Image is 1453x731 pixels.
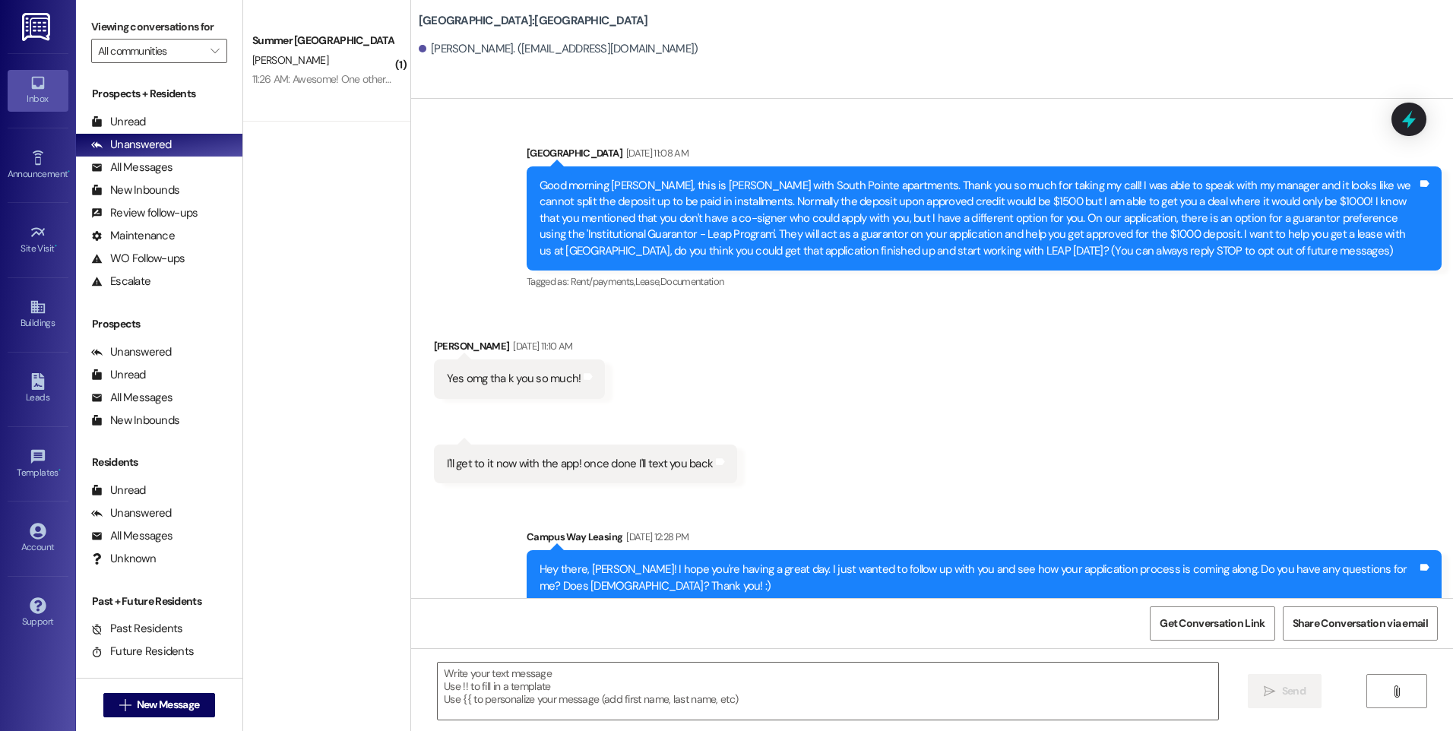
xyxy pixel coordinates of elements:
button: Send [1248,674,1322,708]
div: Unanswered [91,137,172,153]
div: New Inbounds [91,182,179,198]
div: Campus Way Leasing [527,529,1442,550]
span: Share Conversation via email [1293,615,1428,631]
div: Unread [91,483,146,498]
div: All Messages [91,390,173,406]
div: [DATE] 11:10 AM [509,338,572,354]
span: • [68,166,70,177]
div: [DATE] 11:08 AM [622,145,689,161]
div: Unread [91,114,146,130]
div: Unknown [91,551,156,567]
div: WO Follow-ups [91,251,185,267]
a: Templates • [8,444,68,485]
span: • [59,465,61,476]
span: New Message [137,697,199,713]
div: [GEOGRAPHIC_DATA] [527,145,1442,166]
div: Escalate [91,274,150,290]
div: Past + Future Residents [76,593,242,609]
div: Residents [76,454,242,470]
i:  [211,45,219,57]
div: Good morning [PERSON_NAME], this is [PERSON_NAME] with South Pointe apartments. Thank you so much... [540,178,1417,259]
div: Unanswered [91,505,172,521]
span: Lease , [635,275,660,288]
i:  [1391,685,1402,698]
a: Leads [8,369,68,410]
button: New Message [103,693,216,717]
label: Viewing conversations for [91,15,227,39]
div: All Messages [91,528,173,544]
div: Tagged as: [527,271,1442,293]
a: Site Visit • [8,220,68,261]
div: 11:26 AM: Awesome! One other thing, Ill get the 300$ move in special after paying the deposit and... [252,72,740,86]
span: Rent/payments , [571,275,635,288]
div: New Inbounds [91,413,179,429]
div: Future Residents [91,644,194,660]
div: [DATE] 12:28 PM [622,529,689,545]
img: ResiDesk Logo [22,13,53,41]
i:  [1264,685,1275,698]
div: I'll get to it now with the app! once done I'll text you back [447,456,713,472]
div: Unread [91,367,146,383]
div: All Messages [91,160,173,176]
input: All communities [98,39,203,63]
a: Buildings [8,294,68,335]
div: Prospects + Residents [76,86,242,102]
a: Inbox [8,70,68,111]
div: Hey there, [PERSON_NAME]! I hope you're having a great day. I just wanted to follow up with you a... [540,562,1417,594]
div: Yes omg tha k you so much! [447,371,581,387]
i:  [119,699,131,711]
span: Send [1282,683,1306,699]
a: Account [8,518,68,559]
a: Support [8,593,68,634]
b: [GEOGRAPHIC_DATA]: [GEOGRAPHIC_DATA] [419,13,648,29]
div: [PERSON_NAME]. ([EMAIL_ADDRESS][DOMAIN_NAME]) [419,41,698,57]
span: • [55,241,57,252]
div: Review follow-ups [91,205,198,221]
div: Past Residents [91,621,183,637]
button: Share Conversation via email [1283,606,1438,641]
div: Unanswered [91,344,172,360]
span: Get Conversation Link [1160,615,1265,631]
div: Prospects [76,316,242,332]
span: Documentation [660,275,724,288]
div: [PERSON_NAME] [434,338,606,359]
div: Summer [GEOGRAPHIC_DATA] [252,33,393,49]
div: Maintenance [91,228,175,244]
span: [PERSON_NAME] [252,53,328,67]
button: Get Conversation Link [1150,606,1274,641]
